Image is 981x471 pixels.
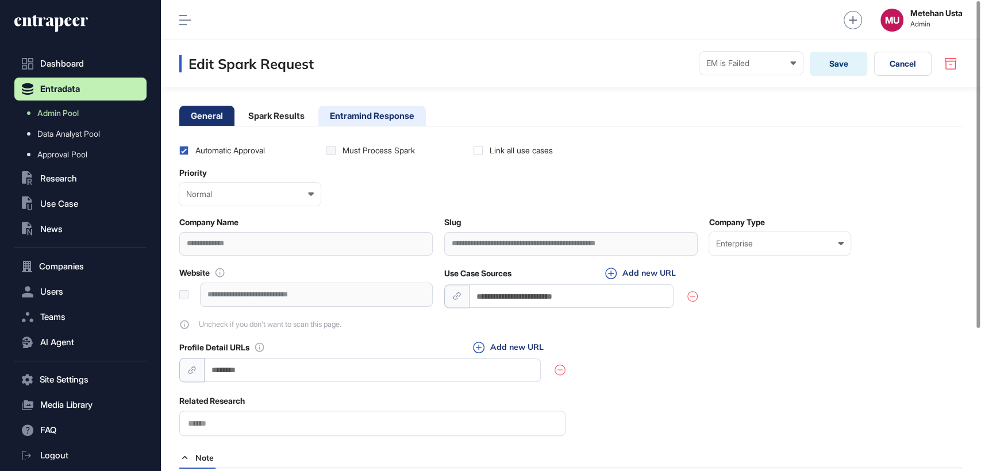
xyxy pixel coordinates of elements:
span: Data Analyst Pool [37,129,100,138]
button: News [14,218,147,241]
span: Logout [40,451,68,460]
button: Use Case [14,192,147,215]
span: Companies [39,262,84,271]
button: Companies [14,255,147,278]
button: Add new URL [470,341,547,354]
span: Approval Pool [37,150,87,159]
button: MU [880,9,903,32]
button: Teams [14,306,147,329]
span: Dashboard [40,59,84,68]
span: Entradata [40,84,80,94]
span: News [40,225,63,234]
a: Approval Pool [20,144,147,165]
button: Entradata [14,78,147,101]
label: Website [179,268,210,277]
button: AI Agent [14,331,147,354]
button: Research [14,167,147,190]
div: Link all use cases [490,145,553,156]
strong: Metehan Usta [910,9,963,18]
a: Data Analyst Pool [20,123,147,144]
div: Must Process Spark [343,145,415,156]
label: Company Type [709,218,765,227]
span: Users [40,287,63,296]
div: Note [179,447,216,468]
button: Add new URL [602,267,679,280]
label: Company Name [179,218,238,227]
span: Admin Pool [37,109,79,118]
a: Dashboard [14,52,147,75]
button: Save [810,52,867,76]
label: Slug [444,218,461,227]
div: Normal [186,190,314,199]
button: Media Library [14,393,147,416]
li: Entramind Response [318,106,426,126]
label: Related Research [179,396,245,406]
span: Use Case [40,199,78,209]
span: AI Agent [40,338,74,347]
button: Cancel [874,52,932,76]
a: Logout [14,444,147,467]
span: Uncheck if you don't want to scan this page. [199,320,341,329]
h3: Edit Spark Request [179,55,314,72]
label: Priority [179,168,207,177]
div: EM is Failed [706,59,796,68]
span: Admin [910,20,963,28]
button: Site Settings [14,368,147,391]
li: General [179,106,234,126]
li: Spark Results [237,106,316,126]
span: Research [40,174,77,183]
span: Teams [40,312,66,322]
span: FAQ [40,426,56,435]
button: FAQ [14,419,147,442]
a: Admin Pool [20,103,147,123]
label: Use Case Sources [444,269,511,278]
label: Profile Detail URLs [179,343,249,352]
div: Automatic Approval [195,145,265,156]
span: Media Library [40,400,93,410]
button: Users [14,280,147,303]
div: Enterprise [716,239,844,248]
span: Site Settings [40,375,89,384]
